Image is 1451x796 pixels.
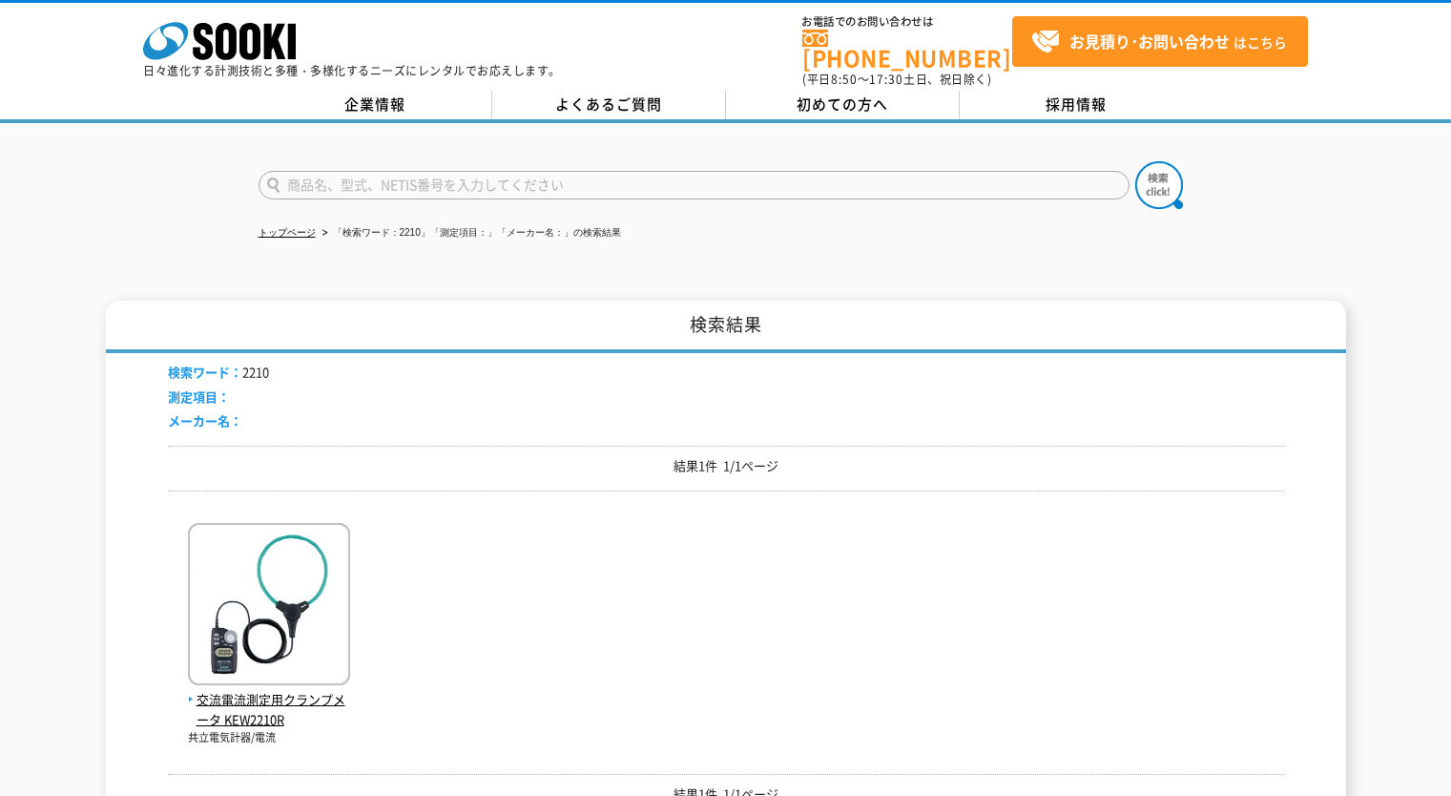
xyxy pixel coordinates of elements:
[106,301,1346,353] h1: 検索結果
[1012,16,1308,67] a: お見積り･お問い合わせはこちら
[188,523,350,690] img: KEW2210R
[168,363,269,383] li: 2210
[802,30,1012,69] a: [PHONE_NUMBER]
[259,171,1130,199] input: 商品名、型式、NETIS番号を入力してください
[1031,28,1287,56] span: はこちら
[1069,30,1230,52] strong: お見積り･お問い合わせ
[869,71,903,88] span: 17:30
[797,94,888,115] span: 初めての方へ
[259,227,316,238] a: トップページ
[960,91,1193,119] a: 採用情報
[168,363,242,381] span: 検索ワード：
[802,71,991,88] span: (平日 ～ 土日、祝日除く)
[831,71,858,88] span: 8:50
[188,730,350,746] p: 共立電気計器/電流
[168,456,1284,476] p: 結果1件 1/1ページ
[259,91,492,119] a: 企業情報
[143,65,561,76] p: 日々進化する計測技術と多種・多様化するニーズにレンタルでお応えします。
[188,670,350,729] a: 交流電流測定用クランプメータ KEW2210R
[168,388,230,406] span: 測定項目：
[492,91,726,119] a: よくあるご質問
[188,690,350,730] span: 交流電流測定用クランプメータ KEW2210R
[726,91,960,119] a: 初めての方へ
[802,16,1012,28] span: お電話でのお問い合わせは
[1135,161,1183,209] img: btn_search.png
[168,411,242,429] span: メーカー名：
[319,223,621,243] li: 「検索ワード：2210」「測定項目：」「メーカー名：」の検索結果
